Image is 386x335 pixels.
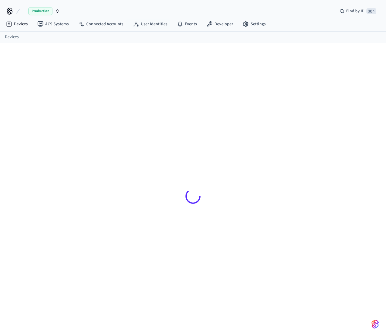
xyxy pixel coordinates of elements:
a: Developer [202,19,238,29]
a: Settings [238,19,271,29]
a: Events [172,19,202,29]
a: ACS Systems [33,19,74,29]
div: Find by ID⌘ K [335,6,381,17]
span: Production [28,7,52,15]
a: Devices [1,19,33,29]
span: ⌘ K [366,8,376,14]
a: Devices [5,34,19,40]
a: User Identities [128,19,172,29]
a: Connected Accounts [74,19,128,29]
span: Find by ID [346,8,365,14]
img: SeamLogoGradient.69752ec5.svg [372,319,379,329]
